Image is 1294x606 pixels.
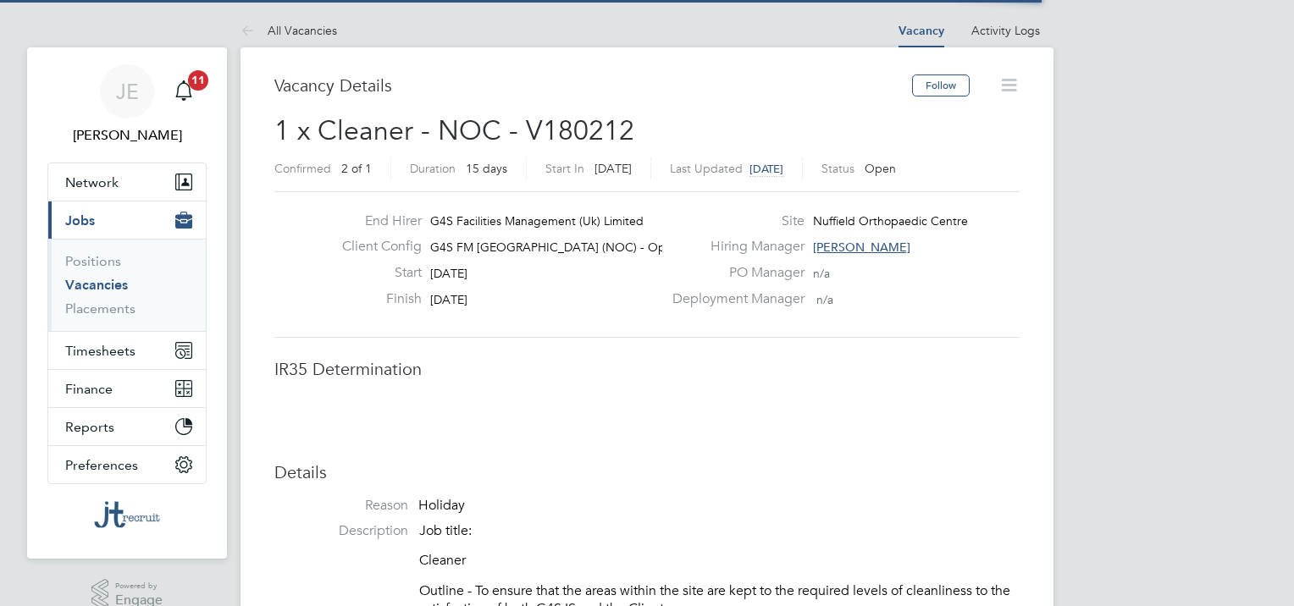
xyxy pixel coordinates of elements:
span: Jemma Ellison [47,125,207,146]
h3: IR35 Determination [274,358,1020,380]
span: Open [865,161,896,176]
span: 1 x Cleaner - NOC - V180212 [274,114,634,147]
label: Duration [410,161,456,176]
span: [PERSON_NAME] [813,240,910,255]
span: [DATE] [749,162,783,176]
label: Client Config [329,238,422,256]
button: Finance [48,370,206,407]
span: Preferences [65,457,138,473]
span: n/a [813,266,830,281]
div: Jobs [48,239,206,331]
span: [DATE] [430,266,467,281]
span: G4S FM [GEOGRAPHIC_DATA] (NOC) - Operational [430,240,711,255]
label: Start [329,264,422,282]
label: Site [662,212,805,230]
label: Description [274,522,408,540]
img: jtrecruit-logo-retina.png [94,501,159,528]
span: Jobs [65,212,95,229]
span: Finance [65,381,113,397]
span: Holiday [418,497,465,514]
button: Preferences [48,446,206,483]
label: Start In [545,161,584,176]
span: Reports [65,419,114,435]
label: Deployment Manager [662,290,805,308]
label: Last Updated [670,161,743,176]
span: [DATE] [594,161,632,176]
span: n/a [816,292,833,307]
a: Go to home page [47,501,207,528]
button: Reports [48,408,206,445]
a: Vacancy [899,24,944,38]
label: Status [821,161,854,176]
label: PO Manager [662,264,805,282]
label: End Hirer [329,212,422,230]
span: Network [65,174,119,190]
button: Timesheets [48,332,206,369]
h3: Details [274,461,1020,483]
button: Follow [912,74,970,96]
h3: Vacancy Details [274,74,912,96]
a: Vacancies [65,277,128,293]
span: [DATE] [430,292,467,307]
label: Hiring Manager [662,238,805,256]
button: Network [48,163,206,201]
label: Finish [329,290,422,308]
a: Positions [65,253,121,269]
span: Timesheets [65,343,135,359]
a: All Vacancies [241,23,337,38]
a: 11 [167,64,201,118]
a: Placements [65,300,135,317]
a: Activity Logs [971,23,1040,38]
p: Cleaner [419,552,1020,570]
button: Jobs [48,201,206,239]
span: 2 of 1 [341,161,372,176]
span: G4S Facilities Management (Uk) Limited [430,213,644,229]
nav: Main navigation [27,47,227,559]
label: Reason [274,497,408,515]
span: 15 days [466,161,507,176]
a: JE[PERSON_NAME] [47,64,207,146]
span: JE [116,80,139,102]
span: Powered by [115,579,163,593]
span: Nuffield Orthopaedic Centre [813,213,968,229]
p: Job title: [419,522,1020,540]
span: 11 [188,70,208,91]
label: Confirmed [274,161,331,176]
